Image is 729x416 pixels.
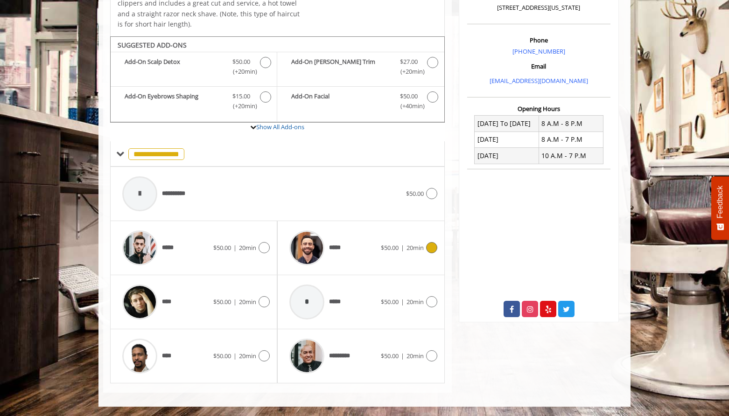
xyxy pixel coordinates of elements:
span: 20min [407,352,424,360]
label: Add-On Scalp Detox [115,57,272,79]
b: Add-On Eyebrows Shaping [125,91,223,111]
span: $50.00 [381,243,399,252]
span: $50.00 [213,352,231,360]
span: 20min [239,352,256,360]
p: [STREET_ADDRESS][US_STATE] [470,3,608,13]
button: Feedback - Show survey [711,176,729,240]
span: | [233,352,237,360]
div: The Made Man Senior Barber Haircut Add-onS [110,36,445,123]
span: (+20min ) [228,67,255,76]
span: (+20min ) [228,101,255,111]
span: 20min [407,298,424,306]
span: 20min [407,243,424,252]
span: $50.00 [400,91,418,101]
span: $50.00 [213,298,231,306]
span: $15.00 [232,91,250,101]
span: 20min [239,298,256,306]
td: [DATE] To [DATE] [475,116,539,132]
span: $50.00 [232,57,250,67]
td: [DATE] [475,132,539,147]
b: Add-On Facial [291,91,390,111]
h3: Opening Hours [467,105,610,112]
td: [DATE] [475,148,539,164]
span: $27.00 [400,57,418,67]
span: $50.00 [381,352,399,360]
span: | [401,352,404,360]
span: | [401,243,404,252]
td: 8 A.M - 8 P.M [539,116,603,132]
span: (+20min ) [395,67,422,76]
span: $50.00 [406,189,424,198]
b: Add-On Scalp Detox [125,57,223,76]
span: | [401,298,404,306]
a: [PHONE_NUMBER] [512,47,565,55]
h3: Email [470,63,608,69]
a: [EMAIL_ADDRESS][DOMAIN_NAME] [490,76,588,85]
td: 10 A.M - 7 P.M [539,148,603,164]
span: | [233,298,237,306]
b: SUGGESTED ADD-ONS [118,41,187,49]
span: $50.00 [381,298,399,306]
span: (+40min ) [395,101,422,111]
label: Add-On Facial [282,91,439,113]
span: $50.00 [213,243,231,252]
h3: Phone [470,37,608,43]
label: Add-On Beard Trim [282,57,439,79]
span: 20min [239,243,256,252]
span: Feedback [716,186,724,218]
label: Add-On Eyebrows Shaping [115,91,272,113]
a: Show All Add-ons [256,123,304,131]
span: | [233,243,237,252]
b: Add-On [PERSON_NAME] Trim [291,57,390,76]
td: 8 A.M - 7 P.M [539,132,603,147]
